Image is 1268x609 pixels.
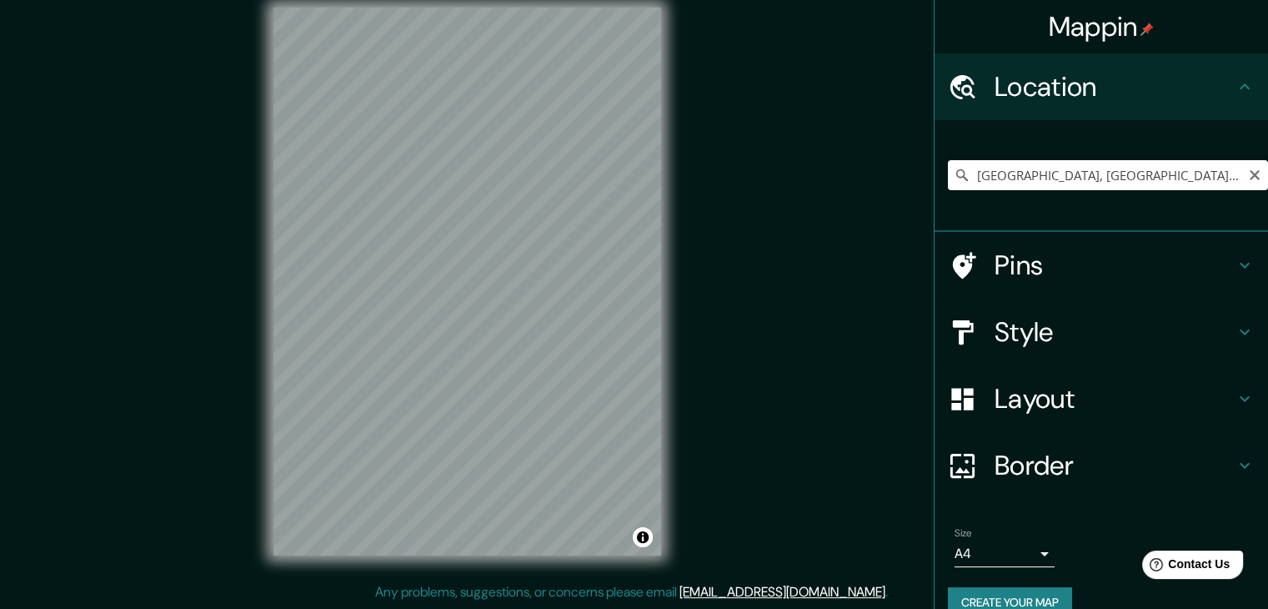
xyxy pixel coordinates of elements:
p: Any problems, suggestions, or concerns please email . [375,582,888,602]
label: Size [955,526,972,541]
div: . [890,582,894,602]
div: . [888,582,890,602]
iframe: Help widget launcher [1120,544,1250,591]
button: Toggle attribution [633,527,653,547]
button: Clear [1248,166,1261,182]
div: Layout [935,365,1268,432]
h4: Layout [995,382,1235,415]
canvas: Map [273,8,661,556]
div: Location [935,53,1268,120]
h4: Mappin [1049,10,1155,43]
h4: Style [995,315,1235,349]
div: Border [935,432,1268,499]
div: Style [935,299,1268,365]
div: A4 [955,541,1055,567]
img: pin-icon.png [1140,23,1154,36]
h4: Pins [995,249,1235,282]
h4: Border [995,449,1235,482]
h4: Location [995,70,1235,103]
div: Pins [935,232,1268,299]
input: Pick your city or area [948,160,1268,190]
a: [EMAIL_ADDRESS][DOMAIN_NAME] [679,583,885,601]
